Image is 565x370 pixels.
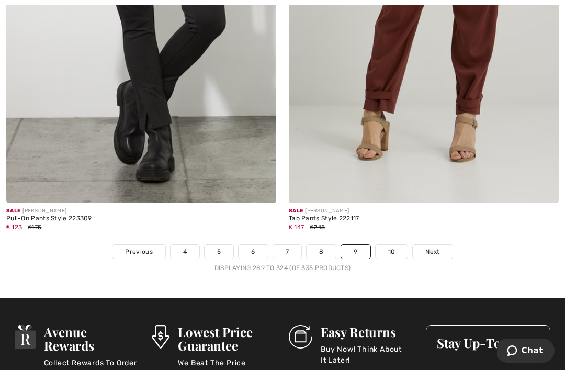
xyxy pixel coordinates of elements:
img: Avenue Rewards [15,325,36,349]
iframe: Opens a widget where you can chat to one of our agents [497,339,555,365]
span: ₤245 [310,223,325,231]
span: ₤ 123 [6,223,22,231]
span: Previous [125,247,152,256]
span: Sale [289,208,303,214]
a: Previous [112,245,165,259]
a: 9 [341,245,370,259]
a: Next [413,245,452,259]
div: Pull-On Pants Style 223309 [6,215,276,222]
a: 7 [273,245,301,259]
a: 5 [205,245,233,259]
h3: Stay Up-To-Date [437,336,539,350]
span: Next [425,247,439,256]
h3: Avenue Rewards [44,325,139,352]
a: 10 [376,245,408,259]
span: ₤175 [28,223,42,231]
a: 8 [307,245,336,259]
div: Tab Pants Style 222117 [289,215,559,222]
img: Lowest Price Guarantee [152,325,169,349]
span: ₤ 147 [289,223,304,231]
img: Easy Returns [289,325,312,349]
a: 6 [239,245,267,259]
p: Buy Now! Think About It Later! [321,344,413,365]
a: 4 [171,245,199,259]
h3: Lowest Price Guarantee [178,325,276,352]
h3: Easy Returns [321,325,413,339]
div: [PERSON_NAME] [289,207,559,215]
span: Sale [6,208,20,214]
div: [PERSON_NAME] [6,207,276,215]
